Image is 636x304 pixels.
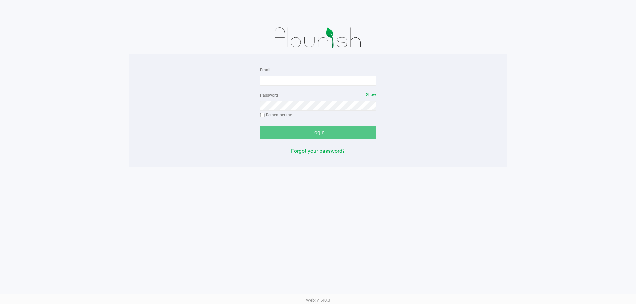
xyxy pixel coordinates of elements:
label: Email [260,67,270,73]
label: Remember me [260,112,292,118]
input: Remember me [260,113,265,118]
span: Web: v1.40.0 [306,298,330,303]
span: Show [366,92,376,97]
button: Forgot your password? [291,147,345,155]
label: Password [260,92,278,98]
